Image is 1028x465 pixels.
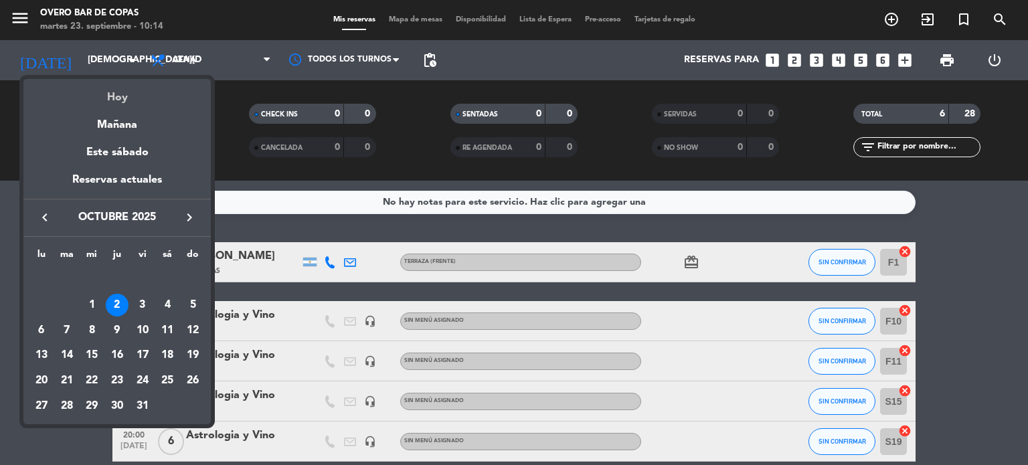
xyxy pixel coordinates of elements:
div: 22 [80,369,103,392]
td: 30 de octubre de 2025 [104,393,130,419]
td: 15 de octubre de 2025 [79,343,104,368]
td: 31 de octubre de 2025 [130,393,155,419]
td: 21 de octubre de 2025 [54,368,80,393]
td: 13 de octubre de 2025 [29,343,54,368]
td: 4 de octubre de 2025 [155,292,181,318]
div: 28 [56,395,78,417]
th: sábado [155,247,181,268]
td: 17 de octubre de 2025 [130,343,155,368]
div: 30 [106,395,128,417]
div: 31 [131,395,154,417]
div: 8 [80,319,103,342]
div: 21 [56,369,78,392]
div: 15 [80,344,103,367]
i: keyboard_arrow_right [181,209,197,225]
div: 3 [131,294,154,316]
div: 27 [30,395,53,417]
div: 17 [131,344,154,367]
div: 1 [80,294,103,316]
td: 19 de octubre de 2025 [180,343,205,368]
th: martes [54,247,80,268]
div: 4 [156,294,179,316]
td: 22 de octubre de 2025 [79,368,104,393]
td: 23 de octubre de 2025 [104,368,130,393]
td: 18 de octubre de 2025 [155,343,181,368]
div: 5 [181,294,204,316]
td: 11 de octubre de 2025 [155,318,181,343]
td: OCT. [29,267,205,292]
div: 12 [181,319,204,342]
th: lunes [29,247,54,268]
div: Mañana [23,106,211,134]
div: 9 [106,319,128,342]
div: 13 [30,344,53,367]
td: 27 de octubre de 2025 [29,393,54,419]
td: 29 de octubre de 2025 [79,393,104,419]
td: 6 de octubre de 2025 [29,318,54,343]
div: 26 [181,369,204,392]
td: 7 de octubre de 2025 [54,318,80,343]
div: 6 [30,319,53,342]
div: 7 [56,319,78,342]
td: 3 de octubre de 2025 [130,292,155,318]
span: octubre 2025 [57,209,177,226]
td: 10 de octubre de 2025 [130,318,155,343]
th: viernes [130,247,155,268]
button: keyboard_arrow_left [33,209,57,226]
div: 23 [106,369,128,392]
div: Este sábado [23,134,211,171]
td: 16 de octubre de 2025 [104,343,130,368]
div: Reservas actuales [23,171,211,199]
th: domingo [180,247,205,268]
div: 18 [156,344,179,367]
div: 19 [181,344,204,367]
td: 20 de octubre de 2025 [29,368,54,393]
td: 25 de octubre de 2025 [155,368,181,393]
div: 11 [156,319,179,342]
div: 10 [131,319,154,342]
td: 12 de octubre de 2025 [180,318,205,343]
td: 28 de octubre de 2025 [54,393,80,419]
div: 14 [56,344,78,367]
i: keyboard_arrow_left [37,209,53,225]
td: 8 de octubre de 2025 [79,318,104,343]
td: 24 de octubre de 2025 [130,368,155,393]
td: 14 de octubre de 2025 [54,343,80,368]
td: 26 de octubre de 2025 [180,368,205,393]
div: 20 [30,369,53,392]
div: 16 [106,344,128,367]
td: 9 de octubre de 2025 [104,318,130,343]
button: keyboard_arrow_right [177,209,201,226]
td: 2 de octubre de 2025 [104,292,130,318]
td: 1 de octubre de 2025 [79,292,104,318]
div: 25 [156,369,179,392]
div: 2 [106,294,128,316]
th: jueves [104,247,130,268]
td: 5 de octubre de 2025 [180,292,205,318]
div: 24 [131,369,154,392]
th: miércoles [79,247,104,268]
div: 29 [80,395,103,417]
div: Hoy [23,79,211,106]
